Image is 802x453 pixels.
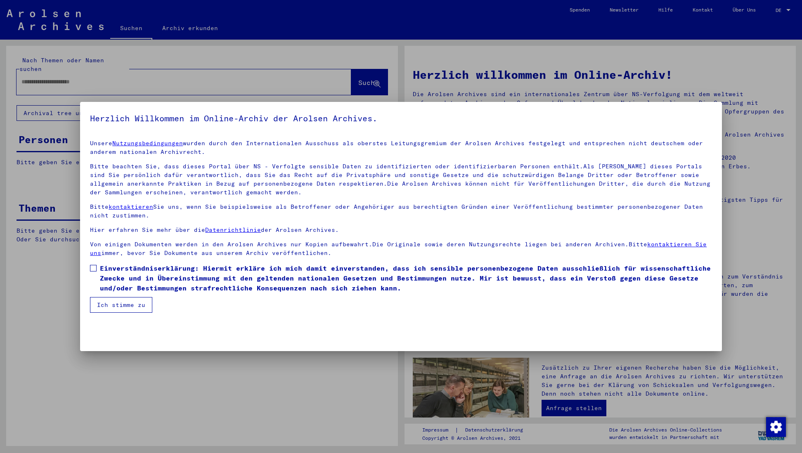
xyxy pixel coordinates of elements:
[205,226,261,234] a: Datenrichtlinie
[90,297,152,313] button: Ich stimme zu
[109,203,153,210] a: kontaktieren
[90,240,712,257] p: Von einigen Dokumenten werden in den Arolsen Archives nur Kopien aufbewahrt.Die Originale sowie d...
[766,417,786,437] img: Zustimmung ändern
[100,263,712,293] span: Einverständniserklärung: Hiermit erkläre ich mich damit einverstanden, dass ich sensible personen...
[90,162,712,197] p: Bitte beachten Sie, dass dieses Portal über NS - Verfolgte sensible Daten zu identifizierten oder...
[90,226,712,234] p: Hier erfahren Sie mehr über die der Arolsen Archives.
[90,112,712,125] h5: Herzlich Willkommen im Online-Archiv der Arolsen Archives.
[112,139,183,147] a: Nutzungsbedingungen
[90,203,712,220] p: Bitte Sie uns, wenn Sie beispielsweise als Betroffener oder Angehöriger aus berechtigten Gründen ...
[90,139,712,156] p: Unsere wurden durch den Internationalen Ausschuss als oberstes Leitungsgremium der Arolsen Archiv...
